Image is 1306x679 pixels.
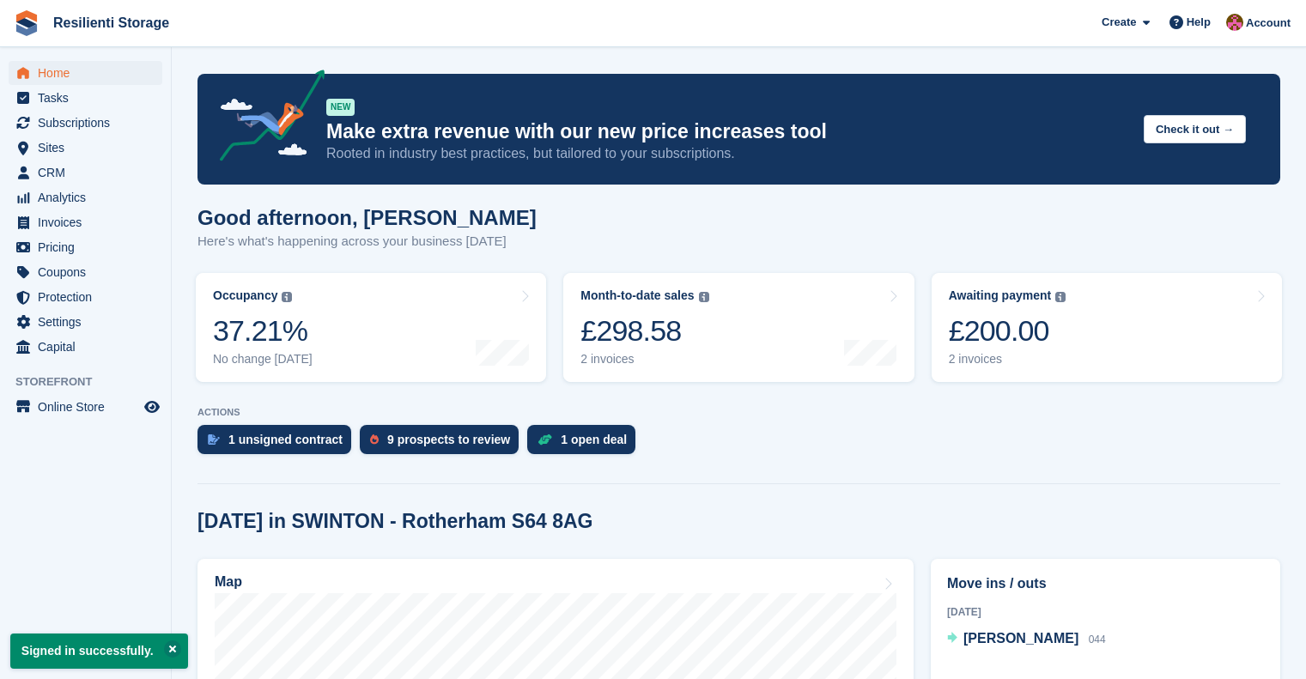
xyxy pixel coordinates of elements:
[38,136,141,160] span: Sites
[9,86,162,110] a: menu
[9,136,162,160] a: menu
[197,232,537,252] p: Here's what's happening across your business [DATE]
[9,185,162,209] a: menu
[326,144,1130,163] p: Rooted in industry best practices, but tailored to your subscriptions.
[947,604,1264,620] div: [DATE]
[9,260,162,284] a: menu
[213,352,313,367] div: No change [DATE]
[197,206,537,229] h1: Good afternoon, [PERSON_NAME]
[387,433,510,446] div: 9 prospects to review
[527,425,644,463] a: 1 open deal
[963,631,1078,646] span: [PERSON_NAME]
[326,99,355,116] div: NEW
[38,285,141,309] span: Protection
[213,288,277,303] div: Occupancy
[142,397,162,417] a: Preview store
[1089,634,1106,646] span: 044
[949,313,1066,349] div: £200.00
[580,288,694,303] div: Month-to-date sales
[215,574,242,590] h2: Map
[38,111,141,135] span: Subscriptions
[38,61,141,85] span: Home
[9,161,162,185] a: menu
[38,86,141,110] span: Tasks
[14,10,39,36] img: stora-icon-8386f47178a22dfd0bd8f6a31ec36ba5ce8667c1dd55bd0f319d3a0aa187defe.svg
[932,273,1282,382] a: Awaiting payment £200.00 2 invoices
[213,313,313,349] div: 37.21%
[580,313,708,349] div: £298.58
[1226,14,1243,31] img: Kerrie Whiteley
[1246,15,1291,32] span: Account
[38,210,141,234] span: Invoices
[38,185,141,209] span: Analytics
[949,352,1066,367] div: 2 invoices
[1187,14,1211,31] span: Help
[38,395,141,419] span: Online Store
[9,61,162,85] a: menu
[947,573,1264,594] h2: Move ins / outs
[561,433,627,446] div: 1 open deal
[197,510,592,533] h2: [DATE] in SWINTON - Rotherham S64 8AG
[38,335,141,359] span: Capital
[1102,14,1136,31] span: Create
[228,433,343,446] div: 1 unsigned contract
[197,407,1280,418] p: ACTIONS
[38,161,141,185] span: CRM
[197,425,360,463] a: 1 unsigned contract
[9,395,162,419] a: menu
[949,288,1052,303] div: Awaiting payment
[947,628,1106,651] a: [PERSON_NAME] 044
[699,292,709,302] img: icon-info-grey-7440780725fd019a000dd9b08b2336e03edf1995a4989e88bcd33f0948082b44.svg
[580,352,708,367] div: 2 invoices
[15,373,171,391] span: Storefront
[360,425,527,463] a: 9 prospects to review
[208,434,220,445] img: contract_signature_icon-13c848040528278c33f63329250d36e43548de30e8caae1d1a13099fd9432cc5.svg
[1144,115,1246,143] button: Check it out →
[9,111,162,135] a: menu
[282,292,292,302] img: icon-info-grey-7440780725fd019a000dd9b08b2336e03edf1995a4989e88bcd33f0948082b44.svg
[9,210,162,234] a: menu
[538,433,552,446] img: deal-1b604bf984904fb50ccaf53a9ad4b4a5d6e5aea283cecdc64d6e3604feb123c2.svg
[563,273,914,382] a: Month-to-date sales £298.58 2 invoices
[205,70,325,167] img: price-adjustments-announcement-icon-8257ccfd72463d97f412b2fc003d46551f7dbcb40ab6d574587a9cd5c0d94...
[38,235,141,259] span: Pricing
[10,634,188,669] p: Signed in successfully.
[9,285,162,309] a: menu
[9,335,162,359] a: menu
[9,310,162,334] a: menu
[1055,292,1066,302] img: icon-info-grey-7440780725fd019a000dd9b08b2336e03edf1995a4989e88bcd33f0948082b44.svg
[370,434,379,445] img: prospect-51fa495bee0391a8d652442698ab0144808aea92771e9ea1ae160a38d050c398.svg
[326,119,1130,144] p: Make extra revenue with our new price increases tool
[9,235,162,259] a: menu
[38,310,141,334] span: Settings
[38,260,141,284] span: Coupons
[196,273,546,382] a: Occupancy 37.21% No change [DATE]
[46,9,176,37] a: Resilienti Storage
